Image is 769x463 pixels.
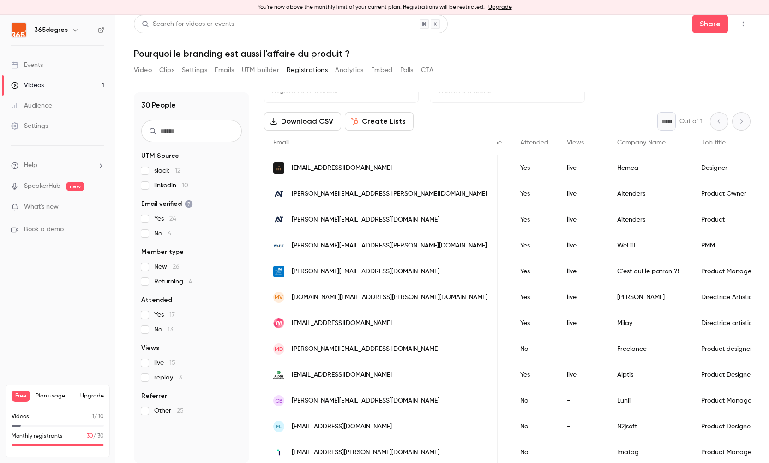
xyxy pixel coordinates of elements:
[273,214,284,225] img: aitenders.com
[273,266,284,277] img: lamarqueduconsommateur.com
[287,63,328,78] button: Registrations
[273,139,289,146] span: Email
[154,214,176,223] span: Yes
[134,63,152,78] button: Video
[12,23,26,37] img: 365degres
[511,284,558,310] div: Yes
[154,310,175,319] span: Yes
[273,369,284,380] img: alptis.fr
[292,396,439,406] span: [PERSON_NAME][EMAIL_ADDRESS][DOMAIN_NAME]
[134,48,751,59] h1: Pourquoi le branding est aussi l'affaire du produit ?
[87,433,93,439] span: 30
[159,63,174,78] button: Clips
[511,362,558,388] div: Yes
[292,344,439,354] span: [PERSON_NAME][EMAIL_ADDRESS][DOMAIN_NAME]
[177,408,184,414] span: 25
[511,181,558,207] div: Yes
[273,162,284,174] img: hemea.com
[24,181,60,191] a: SpeakerHub
[66,182,84,191] span: new
[608,207,692,233] div: Aitenders
[154,229,171,238] span: No
[608,414,692,439] div: N2jsoft
[511,155,558,181] div: Yes
[154,181,188,190] span: linkedin
[558,181,608,207] div: live
[24,202,59,212] span: What's new
[345,112,414,131] button: Create Lists
[154,277,192,286] span: Returning
[292,267,439,277] span: [PERSON_NAME][EMAIL_ADDRESS][DOMAIN_NAME]
[11,161,104,170] li: help-dropdown-opener
[520,139,548,146] span: Attended
[511,233,558,259] div: Yes
[558,207,608,233] div: live
[276,422,282,431] span: FL
[11,101,52,110] div: Audience
[141,199,193,209] span: Email verified
[692,15,728,33] button: Share
[242,63,279,78] button: UTM builder
[141,151,179,161] span: UTM Source
[24,225,64,235] span: Book a demo
[292,215,439,225] span: [PERSON_NAME][EMAIL_ADDRESS][DOMAIN_NAME]
[80,392,104,400] button: Upgrade
[141,391,167,401] span: Referrer
[154,373,182,382] span: replay
[292,319,392,328] span: [EMAIL_ADDRESS][DOMAIN_NAME]
[371,63,393,78] button: Embed
[558,233,608,259] div: live
[34,25,68,35] h6: 365degres
[169,312,175,318] span: 17
[182,182,188,189] span: 10
[558,155,608,181] div: live
[421,63,433,78] button: CTA
[273,188,284,199] img: aitenders.com
[558,284,608,310] div: live
[215,63,234,78] button: Emails
[11,121,48,131] div: Settings
[608,155,692,181] div: Hemea
[141,295,172,305] span: Attended
[87,432,104,440] p: / 30
[558,388,608,414] div: -
[608,362,692,388] div: Alptis
[141,343,159,353] span: Views
[608,310,692,336] div: Milay
[154,166,180,175] span: slack
[141,151,242,415] section: facet-groups
[511,310,558,336] div: Yes
[264,112,341,131] button: Download CSV
[511,388,558,414] div: No
[400,63,414,78] button: Polls
[558,310,608,336] div: live
[141,100,176,111] h1: 30 People
[292,163,392,173] span: [EMAIL_ADDRESS][DOMAIN_NAME]
[608,259,692,284] div: C'est qui le patron ?!
[567,139,584,146] span: Views
[292,293,487,302] span: [DOMAIN_NAME][EMAIL_ADDRESS][PERSON_NAME][DOMAIN_NAME]
[141,247,184,257] span: Member type
[142,19,234,29] div: Search for videos or events
[558,259,608,284] div: live
[608,388,692,414] div: Lunii
[608,233,692,259] div: WeFiiT
[154,358,175,367] span: live
[179,374,182,381] span: 3
[189,278,192,285] span: 4
[511,336,558,362] div: No
[617,139,666,146] span: Company Name
[173,264,180,270] span: 26
[12,432,63,440] p: Monthly registrants
[92,413,104,421] p: / 10
[736,17,751,31] button: Top Bar Actions
[275,345,283,353] span: MD
[679,117,703,126] p: Out of 1
[273,447,284,458] img: imatag.com
[292,241,487,251] span: [PERSON_NAME][EMAIL_ADDRESS][PERSON_NAME][DOMAIN_NAME]
[169,216,176,222] span: 24
[12,391,30,402] span: Free
[558,362,608,388] div: live
[511,207,558,233] div: Yes
[292,422,392,432] span: [EMAIL_ADDRESS][DOMAIN_NAME]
